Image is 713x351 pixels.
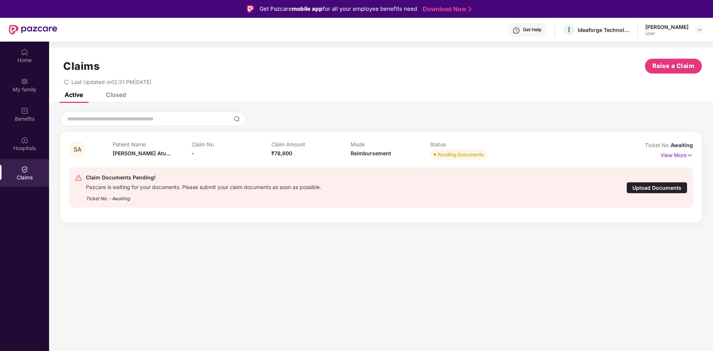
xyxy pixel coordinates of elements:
[578,26,630,33] div: Ideaforge Technology Ltd
[626,182,687,194] div: Upload Documents
[423,5,469,13] a: Download Now
[86,191,321,202] div: Ticket No. - Awaiting
[259,4,417,13] div: Get Pazcare for all your employee benefits need
[645,30,688,36] div: User
[21,107,28,114] img: svg+xml;base64,PHN2ZyBpZD0iQmVuZWZpdHMiIHhtbG5zPSJodHRwOi8vd3d3LnczLm9yZy8yMDAwL3N2ZyIgd2lkdGg9Ij...
[74,146,81,153] span: SA
[661,149,693,159] p: View More
[430,141,510,147] p: Status
[687,151,693,159] img: svg+xml;base64,PHN2ZyB4bWxucz0iaHR0cDovL3d3dy53My5vcmcvMjAwMC9zdmciIHdpZHRoPSIxNyIgaGVpZ2h0PSIxNy...
[21,78,28,85] img: svg+xml;base64,PHN2ZyB3aWR0aD0iMjAiIGhlaWdodD0iMjAiIHZpZXdCb3g9IjAgMCAyMCAyMCIgZmlsbD0ibm9uZSIgeG...
[192,141,271,147] p: Claim No
[21,166,28,173] img: svg+xml;base64,PHN2ZyBpZD0iQ2xhaW0iIHhtbG5zPSJodHRwOi8vd3d3LnczLm9yZy8yMDAwL3N2ZyIgd2lkdGg9IjIwIi...
[645,23,688,30] div: [PERSON_NAME]
[271,141,351,147] p: Claim Amount
[271,150,292,156] span: ₹78,800
[106,91,126,98] div: Closed
[351,141,430,147] p: Mode
[468,5,471,13] img: Stroke
[645,142,671,148] span: Ticket No
[64,79,69,85] span: redo
[234,116,240,122] img: svg+xml;base64,PHN2ZyBpZD0iU2VhcmNoLTMyeDMyIiB4bWxucz0iaHR0cDovL3d3dy53My5vcmcvMjAwMC9zdmciIHdpZH...
[113,141,192,147] p: Patient Name
[523,27,541,33] div: Get Help
[697,27,703,33] img: svg+xml;base64,PHN2ZyBpZD0iRHJvcGRvd24tMzJ4MzIiIHhtbG5zPSJodHRwOi8vd3d3LnczLm9yZy8yMDAwL3N2ZyIgd2...
[65,91,83,98] div: Active
[652,61,695,71] span: Raise a Claim
[75,174,82,182] img: svg+xml;base64,PHN2ZyB4bWxucz0iaHR0cDovL3d3dy53My5vcmcvMjAwMC9zdmciIHdpZHRoPSIyNCIgaGVpZ2h0PSIyNC...
[513,27,520,34] img: svg+xml;base64,PHN2ZyBpZD0iSGVscC0zMngzMiIgeG1sbnM9Imh0dHA6Ly93d3cudzMub3JnLzIwMDAvc3ZnIiB3aWR0aD...
[71,79,151,85] span: Last Updated on 12:31 PM[DATE]
[113,150,171,156] span: [PERSON_NAME] Atu...
[438,151,484,158] div: Pending Documents
[247,5,254,13] img: Logo
[86,182,321,191] div: Pazcare is waiting for your documents. Please submit your claim documents as soon as possible.
[9,25,57,35] img: New Pazcare Logo
[645,59,702,74] button: Raise a Claim
[192,150,194,156] span: -
[63,60,100,72] h1: Claims
[292,5,323,12] strong: mobile app
[21,136,28,144] img: svg+xml;base64,PHN2ZyBpZD0iSG9zcGl0YWxzIiB4bWxucz0iaHR0cDovL3d3dy53My5vcmcvMjAwMC9zdmciIHdpZHRoPS...
[351,150,391,156] span: Reimbursement
[86,173,321,182] div: Claim Documents Pending!
[671,142,693,148] span: Awaiting
[21,48,28,56] img: svg+xml;base64,PHN2ZyBpZD0iSG9tZSIgeG1sbnM9Imh0dHA6Ly93d3cudzMub3JnLzIwMDAvc3ZnIiB3aWR0aD0iMjAiIG...
[568,25,570,34] span: I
